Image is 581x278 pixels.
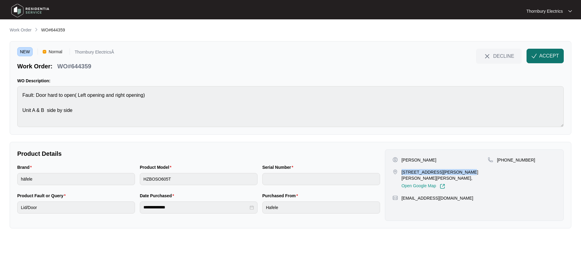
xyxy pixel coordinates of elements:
p: [PHONE_NUMBER] [497,157,535,163]
img: map-pin [392,169,398,175]
input: Product Fault or Query [17,201,135,214]
span: NEW [17,47,33,56]
a: Open Google Map [402,184,445,189]
input: Product Model [140,173,258,185]
p: Thornbury Electrics [526,8,563,14]
label: Product Model [140,164,174,170]
img: check-Icon [531,53,537,59]
p: Product Details [17,149,380,158]
button: check-IconACCEPT [527,49,564,63]
textarea: Fault: Door hard to open( Left opening and right opening) Unit A & B side by side [17,86,564,127]
label: Brand [17,164,34,170]
span: ACCEPT [539,52,559,60]
span: DECLINE [493,53,514,59]
img: Link-External [440,184,445,189]
p: [PERSON_NAME] [402,157,436,163]
p: WO#644359 [57,62,91,70]
img: map-pin [488,157,493,162]
img: map-pin [392,195,398,201]
input: Purchased From [262,201,380,214]
img: dropdown arrow [568,10,572,13]
input: Serial Number [262,173,380,185]
label: Purchased From [262,193,300,199]
img: residentia service logo [9,2,51,20]
label: Date Purchased [140,193,176,199]
label: Product Fault or Query [17,193,68,199]
input: Date Purchased [143,204,248,211]
span: WO#644359 [41,28,65,32]
label: Serial Number [262,164,296,170]
button: close-IconDECLINE [476,49,522,63]
p: [STREET_ADDRESS][PERSON_NAME][PERSON_NAME][PERSON_NAME], [402,169,488,181]
span: Normal [46,47,65,56]
input: Brand [17,173,135,185]
img: chevron-right [34,27,39,32]
img: user-pin [392,157,398,162]
img: Vercel Logo [43,50,46,54]
img: close-Icon [484,53,491,60]
p: Work Order [10,27,31,33]
p: WO Description: [17,78,564,84]
a: Work Order [8,27,33,34]
p: Thornbury ElectricsÂ [75,50,114,56]
p: Work Order: [17,62,52,70]
p: [EMAIL_ADDRESS][DOMAIN_NAME] [402,195,473,201]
